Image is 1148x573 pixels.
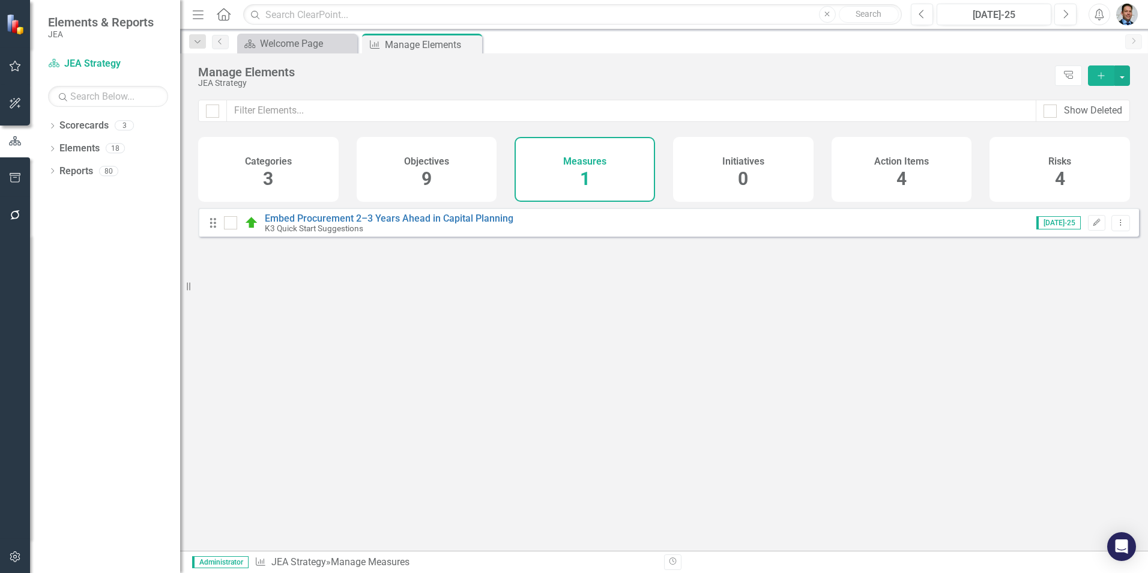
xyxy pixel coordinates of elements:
[59,142,100,156] a: Elements
[1107,532,1136,561] div: Open Intercom Messenger
[856,9,881,19] span: Search
[1116,4,1138,25] img: Christopher Barrett
[240,36,354,51] a: Welcome Page
[1048,156,1071,167] h4: Risks
[1055,168,1065,189] span: 4
[738,168,748,189] span: 0
[563,156,606,167] h4: Measures
[115,121,134,131] div: 3
[580,168,590,189] span: 1
[263,168,273,189] span: 3
[271,556,326,568] a: JEA Strategy
[198,79,1049,88] div: JEA Strategy
[265,213,513,224] a: Embed Procurement 2–3 Years Ahead in Capital Planning
[941,8,1047,22] div: [DATE]-25
[6,14,27,35] img: ClearPoint Strategy
[421,168,432,189] span: 9
[226,100,1036,122] input: Filter Elements...
[937,4,1051,25] button: [DATE]-25
[59,119,109,133] a: Scorecards
[198,65,1049,79] div: Manage Elements
[385,37,479,52] div: Manage Elements
[404,156,449,167] h4: Objectives
[192,556,249,568] span: Administrator
[243,4,902,25] input: Search ClearPoint...
[48,29,154,39] small: JEA
[1064,104,1122,118] div: Show Deleted
[255,556,655,569] div: » Manage Measures
[59,165,93,178] a: Reports
[99,166,118,176] div: 80
[260,36,354,51] div: Welcome Page
[874,156,929,167] h4: Action Items
[48,15,154,29] span: Elements & Reports
[1036,216,1081,229] span: [DATE]-25
[106,144,125,154] div: 18
[896,168,907,189] span: 4
[839,6,899,23] button: Search
[245,156,292,167] h4: Categories
[48,86,168,107] input: Search Below...
[48,57,168,71] a: JEA Strategy
[265,224,363,233] small: K3 Quick Start Suggestions
[722,156,764,167] h4: Initiatives
[244,216,259,230] img: On Track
